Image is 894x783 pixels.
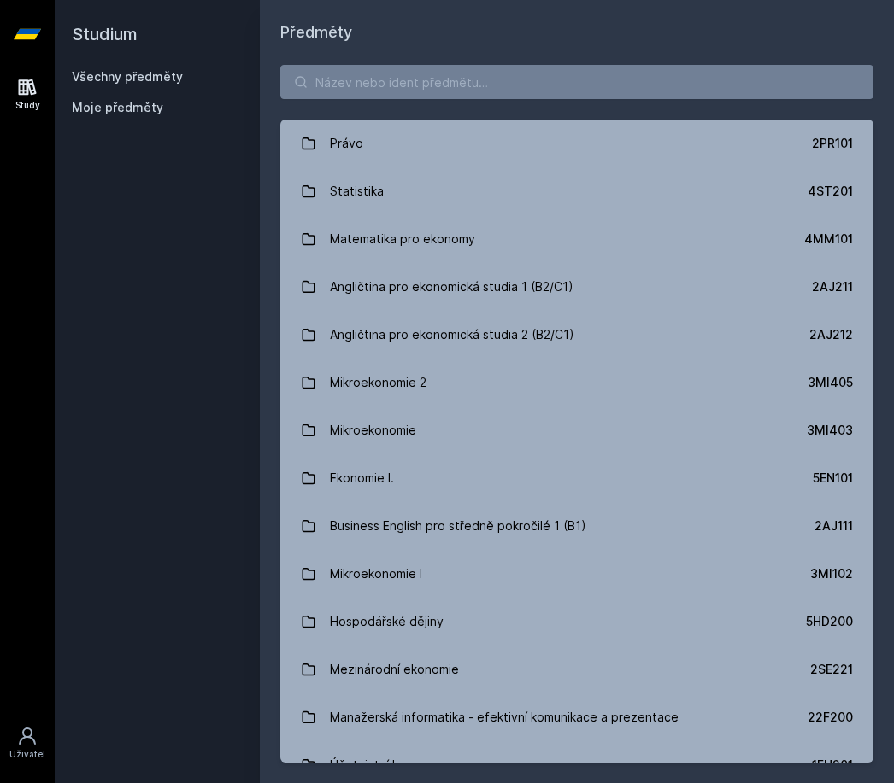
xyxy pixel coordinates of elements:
[330,605,444,639] div: Hospodářské dějiny
[330,700,679,734] div: Manažerská informatika - efektivní komunikace a prezentace
[72,69,183,84] a: Všechny předměty
[810,661,853,678] div: 2SE221
[812,278,853,295] div: 2AJ211
[72,99,163,116] span: Moje předměty
[15,99,40,112] div: Study
[812,135,853,152] div: 2PR101
[280,406,873,454] a: Mikroekonomie 3MI403
[808,183,853,200] div: 4ST201
[804,231,853,248] div: 4MM101
[808,709,853,726] div: 22F200
[280,502,873,550] a: Business English pro středně pokročilé 1 (B1) 2AJ111
[806,613,853,630] div: 5HD200
[330,126,363,161] div: Právo
[280,693,873,741] a: Manažerská informatika - efektivní komunikace a prezentace 22F200
[813,470,853,487] div: 5EN101
[280,215,873,263] a: Matematika pro ekonomy 4MM101
[280,311,873,359] a: Angličtina pro ekonomická studia 2 (B2/C1) 2AJ212
[3,717,51,769] a: Uživatel
[810,565,853,582] div: 3MI102
[280,359,873,406] a: Mikroekonomie 2 3MI405
[280,646,873,693] a: Mezinárodní ekonomie 2SE221
[280,65,873,99] input: Název nebo ident předmětu…
[280,550,873,598] a: Mikroekonomie I 3MI102
[280,598,873,646] a: Hospodářské dějiny 5HD200
[808,374,853,391] div: 3MI405
[330,318,574,352] div: Angličtina pro ekonomická studia 2 (B2/C1)
[330,270,573,304] div: Angličtina pro ekonomická studia 1 (B2/C1)
[812,757,853,774] div: 1FU201
[815,517,853,535] div: 2AJ111
[330,509,586,543] div: Business English pro středně pokročilé 1 (B1)
[280,263,873,311] a: Angličtina pro ekonomická studia 1 (B2/C1) 2AJ211
[330,365,426,400] div: Mikroekonomie 2
[330,413,416,447] div: Mikroekonomie
[330,748,398,782] div: Účetnictví I.
[807,422,853,439] div: 3MI403
[3,68,51,120] a: Study
[9,748,45,761] div: Uživatel
[280,20,873,44] h1: Předměty
[280,120,873,167] a: Právo 2PR101
[809,326,853,343] div: 2AJ212
[330,222,475,256] div: Matematika pro ekonomy
[330,557,422,591] div: Mikroekonomie I
[280,454,873,502] a: Ekonomie I. 5EN101
[330,461,394,495] div: Ekonomie I.
[330,652,459,687] div: Mezinárodní ekonomie
[280,167,873,215] a: Statistika 4ST201
[330,174,384,208] div: Statistika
